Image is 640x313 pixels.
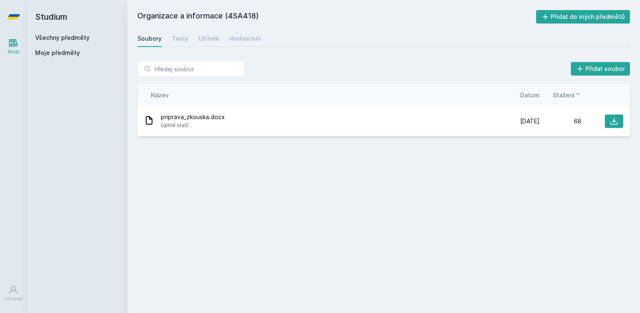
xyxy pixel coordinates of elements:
a: Study [2,34,25,59]
div: Uživatel [5,296,22,302]
a: Testy [172,30,188,47]
h2: Organizace a informace (4SA418) [137,10,536,23]
button: Datum [520,91,539,99]
span: Moje předměty [35,49,80,57]
button: Název [151,91,169,99]
button: Přidat soubor [571,62,630,76]
input: Hledej soubor [137,60,245,77]
a: Učitelé [199,30,219,47]
a: Hodnocení [230,30,261,47]
button: Přidat do mých předmětů [536,10,630,23]
span: [DATE] [520,117,539,125]
div: Hodnocení [230,34,261,43]
a: Soubory [137,30,162,47]
div: Učitelé [199,34,219,43]
span: Úplně stačí [161,121,225,130]
div: Soubory [137,34,162,43]
div: 68 [539,117,581,125]
button: Stažení [553,91,581,99]
a: Uživatel [2,281,25,306]
div: Testy [172,34,188,43]
a: Všechny předměty [35,34,90,41]
span: Stažení [553,91,575,99]
div: Study [8,49,20,55]
span: priprava_zkouska.docx [161,113,225,121]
